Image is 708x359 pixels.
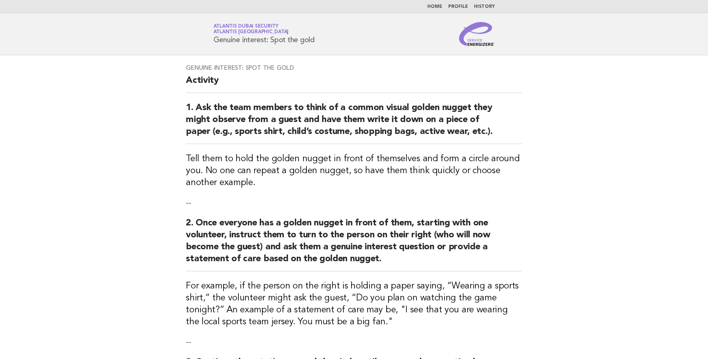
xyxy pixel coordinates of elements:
img: Service Energizers [459,22,495,46]
a: Profile [448,4,468,9]
h1: Genuine interest: Spot the gold [213,24,315,44]
p: -- [186,337,522,347]
h3: Tell them to hold the golden nugget in front of themselves and form a circle around you. No one c... [186,153,522,189]
a: Atlantis Dubai SecurityAtlantis [GEOGRAPHIC_DATA] [213,24,289,34]
span: Atlantis [GEOGRAPHIC_DATA] [213,30,289,35]
a: History [474,4,495,9]
a: Home [427,4,442,9]
p: -- [186,198,522,208]
h2: Activity [186,75,522,93]
h3: Genuine interest: Spot the gold [186,64,522,72]
h2: 1. Ask the team members to think of a common visual golden nugget they might observe from a guest... [186,102,522,144]
h3: For example, if the person on the right is holding a paper saying, “Wearing a sports shirt,” the ... [186,280,522,328]
h2: 2. Once everyone has a golden nugget in front of them, starting with one volunteer, instruct them... [186,217,522,271]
